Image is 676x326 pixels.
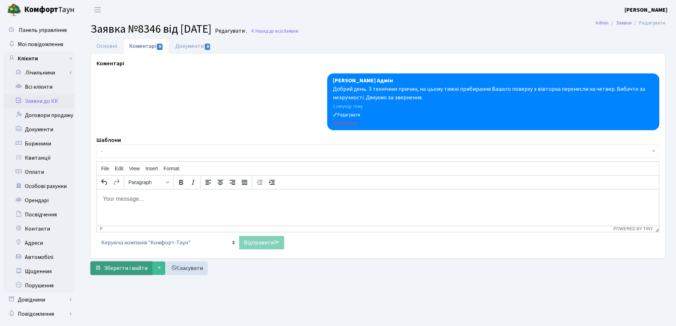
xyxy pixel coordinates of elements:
span: Зберегти і вийти [104,264,148,272]
a: Видалити [333,119,357,127]
a: Автомобілі [4,250,75,264]
span: Панель управління [19,26,67,34]
div: p [100,226,103,231]
a: Мої повідомлення [4,37,75,51]
span: Заявка №8346 від [DATE] [90,21,211,37]
a: Назад до всіхЗаявки [251,28,298,34]
a: Всі клієнти [4,80,75,94]
a: Боржники [4,137,75,151]
button: Decrease indent [254,176,266,188]
li: Редагувати [632,19,665,27]
a: Редагувати [333,111,360,118]
button: Formats [126,176,172,188]
a: Контакти [4,222,75,236]
label: Шаблони [97,136,121,144]
a: [PERSON_NAME] [625,6,667,14]
nav: breadcrumb [585,16,676,31]
a: Посвідчення [4,208,75,222]
div: Resize [653,226,659,232]
span: - [101,148,650,155]
iframe: Rich Text Area [97,189,659,226]
small: Редагувати [333,112,360,118]
a: Документи [4,122,75,137]
a: Повідомлення [4,307,75,321]
a: Панель управління [4,23,75,37]
span: Таун [24,4,75,16]
span: Format [164,166,179,171]
button: Align center [214,176,226,188]
div: indentation [252,176,279,189]
div: [PERSON_NAME] Адмін [333,76,654,85]
span: Заявки [283,28,298,34]
div: formatting [174,176,201,189]
span: View [129,166,140,171]
a: Орендарі [4,193,75,208]
a: Клієнти [4,51,75,66]
span: - [97,144,659,158]
a: Договори продажу [4,108,75,122]
span: Insert [145,166,158,171]
button: Italic [187,176,199,188]
b: Комфорт [24,4,58,15]
div: styles [124,176,174,189]
span: Мої повідомлення [18,40,63,48]
a: Документи [169,39,217,54]
span: 0 [157,44,163,50]
button: Align right [226,176,238,188]
img: logo.png [7,3,21,17]
a: Коментарі [123,39,169,54]
a: Квитанції [4,151,75,165]
a: Оплати [4,165,75,179]
small: 25.09.2025 14:20:14 [333,103,363,110]
a: Довідники [4,293,75,307]
a: Powered by Tiny [614,226,653,231]
div: alignment [201,176,252,189]
span: Paragraph [128,179,163,185]
button: Bold [175,176,187,188]
button: Redo [110,176,122,188]
span: File [101,166,109,171]
small: Видалити [333,120,357,127]
small: Редагувати . [214,28,247,34]
a: Заявки до КК [4,94,75,108]
a: Основні [90,39,123,54]
button: Зберегти і вийти [90,261,152,275]
span: 0 [205,44,210,50]
div: history [97,176,124,189]
a: Порушення [4,278,75,293]
a: Адреси [4,236,75,250]
label: Коментарі [97,59,124,68]
button: Align left [202,176,214,188]
a: Особові рахунки [4,179,75,193]
button: Increase indent [266,176,278,188]
a: Заявки [616,19,632,27]
button: Undo [98,176,110,188]
span: Edit [115,166,123,171]
a: Щоденник [4,264,75,278]
div: Добрий день. З технічних причин, на цьому тижні прибирання Вашого поверху з вівторка перенесли на... [333,85,654,102]
button: Justify [238,176,251,188]
a: Скасувати [166,261,208,275]
button: Переключити навігацію [89,4,106,16]
a: Лічильники [8,66,75,80]
a: Admin [595,19,609,27]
